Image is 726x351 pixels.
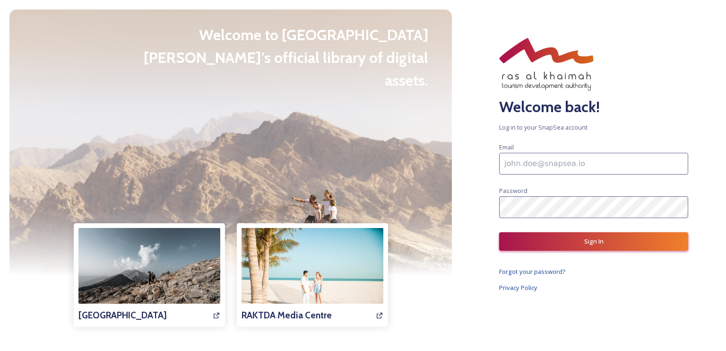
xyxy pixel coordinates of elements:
h3: [GEOGRAPHIC_DATA] [78,308,167,322]
span: Forgot your password? [499,267,566,276]
img: 7e8a814c-968e-46a8-ba33-ea04b7243a5d.jpg [242,228,383,323]
a: RAKTDA Media Centre [242,228,383,322]
a: Forgot your password? [499,266,688,277]
a: Privacy Policy [499,282,688,293]
h2: Welcome back! [499,96,688,118]
span: Privacy Policy [499,283,537,292]
a: [GEOGRAPHIC_DATA] [78,228,220,322]
img: 4A12772D-B6F2-4164-A582A31F39726F87.jpg [78,228,220,323]
img: RAKTDA_ENG_NEW%20STACKED%20LOGO_RGB.png [499,38,594,91]
span: Email [499,143,514,151]
input: john.doe@snapsea.io [499,153,688,175]
span: Log in to your SnapSea account [499,123,688,132]
h3: RAKTDA Media Centre [242,308,332,322]
span: Password [499,186,527,195]
button: Sign In [499,232,688,251]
